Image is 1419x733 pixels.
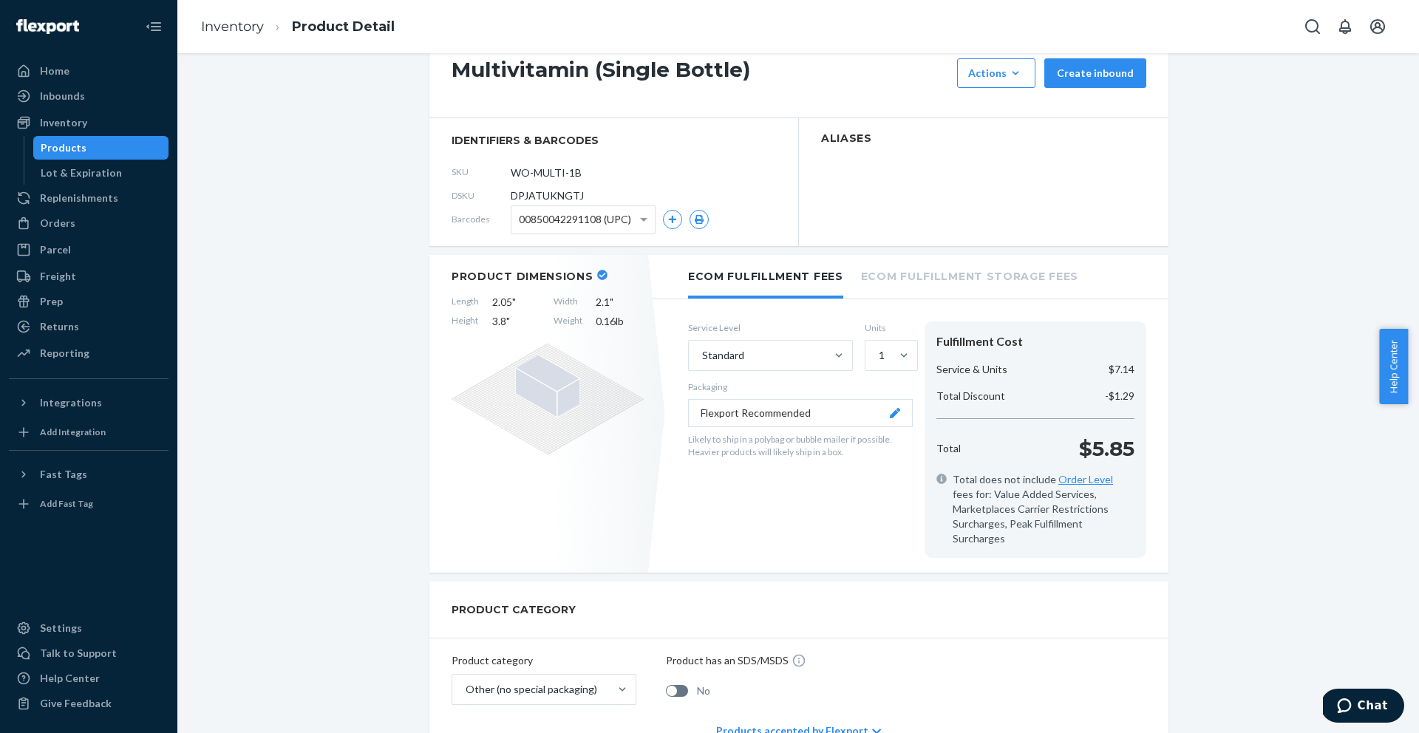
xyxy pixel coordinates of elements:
[40,497,93,510] div: Add Fast Tag
[9,111,169,134] a: Inventory
[40,269,76,284] div: Freight
[9,420,169,444] a: Add Integration
[1330,12,1360,41] button: Open notifications
[492,295,540,310] span: 2.05
[953,472,1134,546] span: Total does not include fees for: Value Added Services, Marketplaces Carrier Restrictions Surcharg...
[702,348,744,363] div: Standard
[666,653,789,668] p: Product has an SDS/MSDS
[861,255,1078,296] li: Ecom Fulfillment Storage Fees
[40,696,112,711] div: Give Feedback
[40,467,87,482] div: Fast Tags
[201,18,264,35] a: Inventory
[879,348,885,363] div: 1
[9,290,169,313] a: Prep
[968,66,1024,81] div: Actions
[512,296,516,308] span: "
[511,188,584,203] span: DPJATUKNGTJ
[40,216,75,231] div: Orders
[452,596,576,623] h2: PRODUCT CATEGORY
[40,319,79,334] div: Returns
[292,18,395,35] a: Product Detail
[1058,473,1113,485] a: Order Level
[452,166,511,178] span: SKU
[40,64,69,78] div: Home
[877,348,879,363] input: 1
[452,189,511,202] span: DSKU
[821,133,1146,144] h2: Aliases
[16,19,79,34] img: Flexport logo
[554,295,582,310] span: Width
[452,133,776,148] span: identifiers & barcodes
[1298,12,1327,41] button: Open Search Box
[452,295,479,310] span: Length
[936,362,1007,377] p: Service & Units
[1105,389,1134,403] p: -$1.29
[464,682,466,697] input: Other (no special packaging)
[9,186,169,210] a: Replenishments
[688,433,913,458] p: Likely to ship in a polybag or bubble mailer if possible. Heavier products will likely ship in a ...
[610,296,613,308] span: "
[1379,329,1408,404] button: Help Center
[688,399,913,427] button: Flexport Recommended
[41,166,122,180] div: Lot & Expiration
[452,270,593,283] h2: Product Dimensions
[452,314,479,329] span: Height
[1079,434,1134,463] p: $5.85
[40,346,89,361] div: Reporting
[1044,58,1146,88] button: Create inbound
[9,391,169,415] button: Integrations
[596,314,644,329] span: 0.16 lb
[452,653,636,668] p: Product category
[1109,362,1134,377] p: $7.14
[139,12,169,41] button: Close Navigation
[9,492,169,516] a: Add Fast Tag
[688,255,843,299] li: Ecom Fulfillment Fees
[1323,689,1404,726] iframe: Opens a widget where you can chat to one of our agents
[936,333,1134,350] div: Fulfillment Cost
[40,191,118,205] div: Replenishments
[40,621,82,635] div: Settings
[40,294,63,309] div: Prep
[9,265,169,288] a: Freight
[9,641,169,665] button: Talk to Support
[33,161,169,185] a: Lot & Expiration
[9,238,169,262] a: Parcel
[936,441,961,456] p: Total
[688,381,913,393] p: Packaging
[492,314,540,329] span: 3.8
[519,207,631,232] span: 00850042291108 (UPC)
[9,616,169,640] a: Settings
[9,84,169,108] a: Inbounds
[33,136,169,160] a: Products
[466,682,597,697] div: Other (no special packaging)
[40,426,106,438] div: Add Integration
[41,140,86,155] div: Products
[452,213,511,225] span: Barcodes
[40,671,100,686] div: Help Center
[40,242,71,257] div: Parcel
[936,389,1005,403] p: Total Discount
[9,211,169,235] a: Orders
[9,315,169,338] a: Returns
[40,646,117,661] div: Talk to Support
[554,314,582,329] span: Weight
[1363,12,1392,41] button: Open account menu
[697,683,710,698] span: No
[9,341,169,365] a: Reporting
[957,58,1035,88] button: Actions
[9,692,169,715] button: Give Feedback
[865,321,913,334] label: Units
[9,666,169,690] a: Help Center
[452,58,950,88] h1: Multivitamin (Single Bottle)
[506,315,510,327] span: "
[40,115,87,130] div: Inventory
[596,295,644,310] span: 2.1
[9,463,169,486] button: Fast Tags
[40,89,85,103] div: Inbounds
[9,59,169,83] a: Home
[189,5,406,49] ol: breadcrumbs
[40,395,102,410] div: Integrations
[701,348,702,363] input: Standard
